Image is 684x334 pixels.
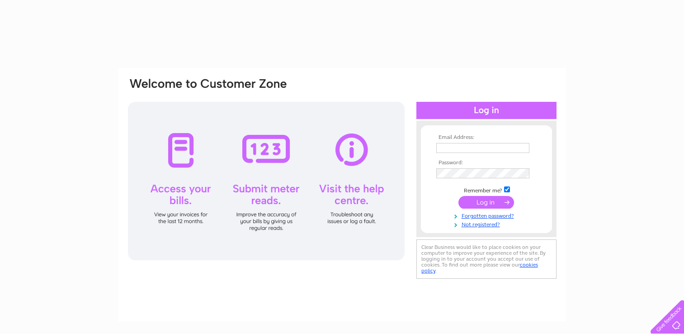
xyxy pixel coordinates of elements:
a: Not registered? [436,219,539,228]
a: Forgotten password? [436,211,539,219]
a: cookies policy [421,262,538,274]
div: Clear Business would like to place cookies on your computer to improve your experience of the sit... [416,239,557,279]
td: Remember me? [434,185,539,194]
input: Submit [458,196,514,209]
th: Email Address: [434,134,539,141]
th: Password: [434,160,539,166]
